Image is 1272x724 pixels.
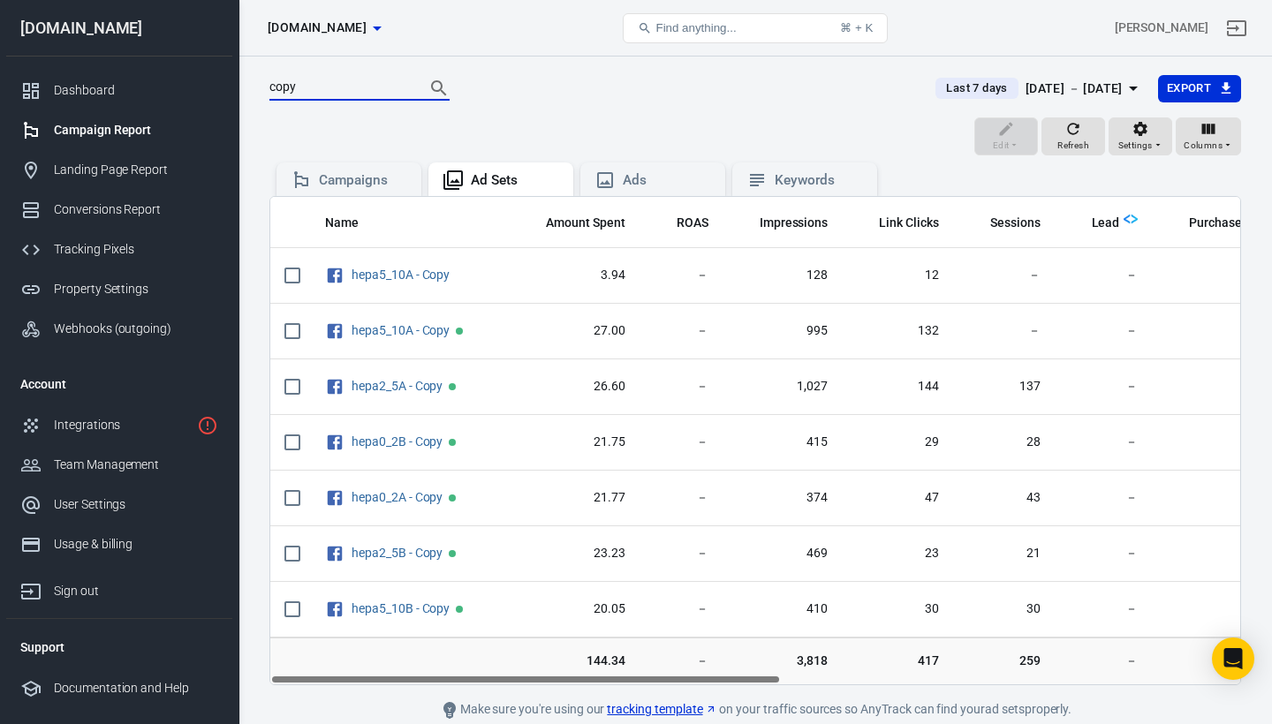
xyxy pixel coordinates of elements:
span: 21 [967,545,1041,562]
svg: Facebook Ads [325,376,344,397]
div: Account id: GXqx2G2u [1115,19,1208,37]
span: ROAS [677,215,708,232]
span: Amount Spent [546,215,625,232]
span: The total return on ad spend [654,212,708,233]
button: Settings [1109,117,1172,156]
span: Lead [1069,215,1120,232]
div: Landing Page Report [54,161,218,179]
a: Sign out [1215,7,1258,49]
svg: Facebook Ads [325,265,344,286]
span: － [1166,322,1261,340]
div: Campaign Report [54,121,218,140]
a: Tracking Pixels [6,230,232,269]
svg: Facebook Ads [325,432,344,453]
div: ⌘ + K [840,21,873,34]
div: Conversions Report [54,200,218,219]
div: [DOMAIN_NAME] [6,20,232,36]
span: 259 [967,652,1041,670]
button: [DOMAIN_NAME] [261,11,388,44]
span: － [1069,322,1139,340]
span: hepa0_2B - Copy [352,435,445,448]
span: － [654,378,708,396]
span: The total return on ad spend [677,212,708,233]
div: Webhooks (outgoing) [54,320,218,338]
a: Team Management [6,445,232,485]
span: 469 [737,545,829,562]
span: － [1069,600,1139,618]
span: － [1166,267,1261,284]
span: Find anything... [655,21,736,34]
span: The number of clicks on links within the ad that led to advertiser-specified destinations [856,212,939,233]
span: － [654,434,708,451]
span: hepa2_5B - Copy [352,547,445,559]
span: － [654,267,708,284]
span: 415 [737,434,829,451]
span: 128 [737,267,829,284]
span: － [967,267,1041,284]
span: － [1069,378,1139,396]
span: － [654,322,708,340]
span: 417 [856,652,939,670]
a: hepa5_10A - Copy [352,268,450,282]
span: 28 [967,434,1041,451]
span: hepa5_10A - Copy [352,268,452,281]
span: 12 [856,267,939,284]
span: － [654,600,708,618]
span: The number of clicks on links within the ad that led to advertiser-specified destinations [879,212,939,233]
span: 374 [737,489,829,507]
span: Columns [1184,138,1223,154]
a: tracking template [607,700,716,719]
span: － [654,545,708,562]
a: User Settings [6,485,232,524]
span: － [1069,545,1139,562]
button: Columns [1176,117,1241,156]
div: Team Management [54,456,218,474]
span: Active [449,494,456,502]
a: Dashboard [6,71,232,110]
span: 30 [967,600,1041,618]
span: 1,027 [737,378,829,396]
span: 3.94 [523,267,625,284]
span: hepa5_10B - Copy [352,602,452,615]
span: 23 [856,545,939,562]
span: 20.05 [523,600,625,618]
span: － [1166,489,1261,507]
span: 21.77 [523,489,625,507]
a: Usage & billing [6,524,232,564]
span: － [1069,434,1139,451]
span: The estimated total amount of money you've spent on your campaign, ad set or ad during its schedule. [523,212,625,233]
span: hepa0_2A - Copy [352,491,445,503]
span: 144.34 [523,652,625,670]
span: 995 [737,322,829,340]
span: 29 [856,434,939,451]
svg: Facebook Ads [325,599,344,620]
span: hepa5_10A - Copy [352,324,452,336]
span: － [654,489,708,507]
span: 23.23 [523,545,625,562]
span: hepa2_5A - Copy [352,380,445,392]
div: Integrations [54,416,190,434]
span: － [1166,378,1261,396]
div: Property Settings [54,280,218,298]
div: User Settings [54,495,218,514]
div: Tracking Pixels [54,240,218,259]
a: Conversions Report [6,190,232,230]
span: Sessions [967,215,1041,232]
div: [DATE] － [DATE] [1026,78,1123,100]
span: 132 [856,322,939,340]
button: Last 7 days[DATE] － [DATE] [921,74,1157,103]
span: Impressions [760,215,829,232]
div: Ads [623,171,711,190]
span: Refresh [1057,138,1089,154]
a: Campaign Report [6,110,232,150]
span: 27.00 [523,322,625,340]
img: Logo [1124,212,1138,226]
a: Sign out [6,564,232,611]
span: － [1166,652,1261,670]
span: Active [456,328,463,335]
span: Active [449,383,456,390]
div: Ad Sets [471,171,559,190]
span: Purchase [1166,215,1242,232]
span: Link Clicks [879,215,939,232]
span: 144 [856,378,939,396]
